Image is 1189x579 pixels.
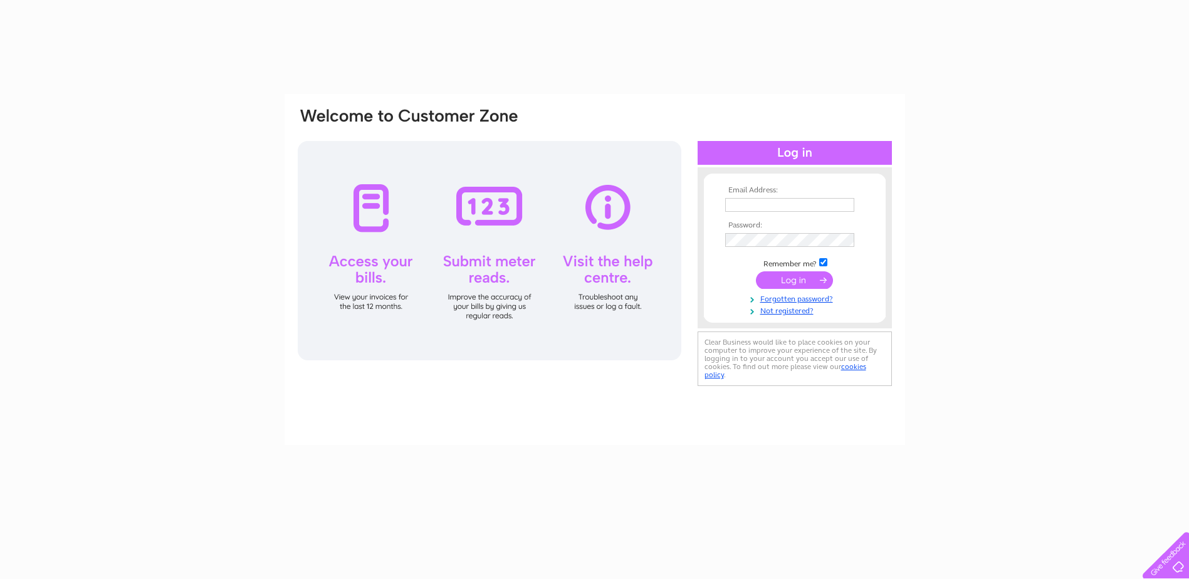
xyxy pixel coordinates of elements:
[725,304,867,316] a: Not registered?
[722,221,867,230] th: Password:
[704,362,866,379] a: cookies policy
[722,256,867,269] td: Remember me?
[725,292,867,304] a: Forgotten password?
[756,271,833,289] input: Submit
[722,186,867,195] th: Email Address:
[698,331,892,386] div: Clear Business would like to place cookies on your computer to improve your experience of the sit...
